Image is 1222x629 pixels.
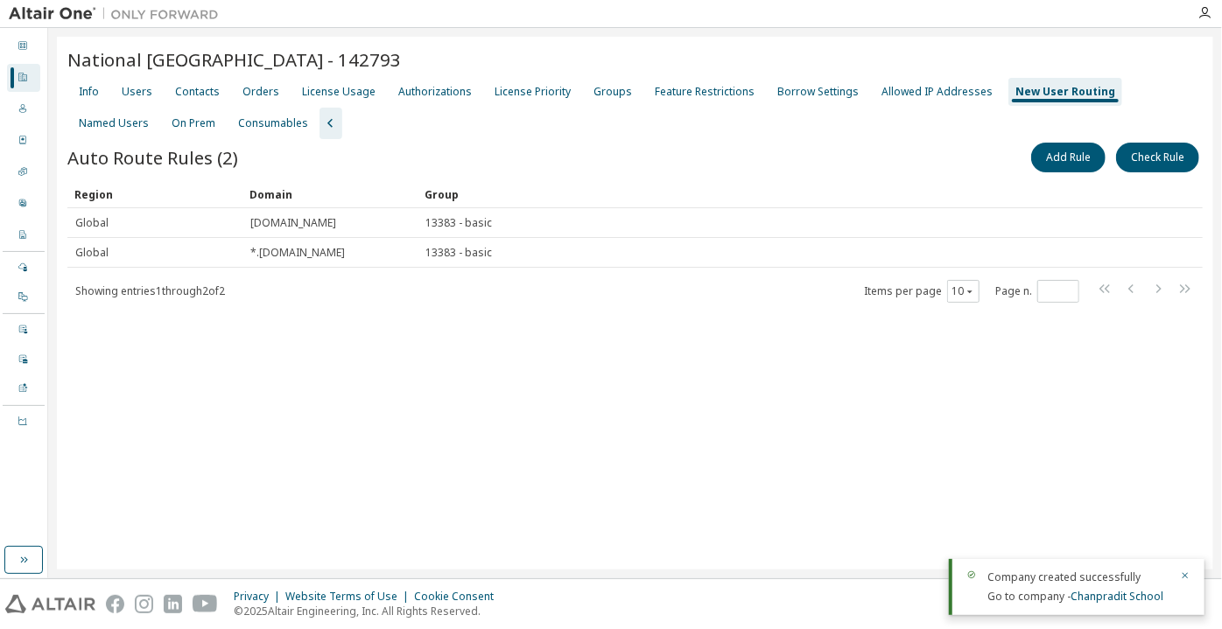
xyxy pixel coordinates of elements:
[106,595,124,613] img: facebook.svg
[75,216,109,230] span: Global
[995,280,1079,303] span: Page n.
[242,85,279,99] div: Orders
[1071,589,1163,604] a: Chanpradit School
[234,604,504,619] p: © 2025 Altair Engineering, Inc. All Rights Reserved.
[7,158,40,186] div: SKUs
[75,246,109,260] span: Global
[7,254,40,282] div: Managed
[193,595,218,613] img: youtube.svg
[249,180,411,208] div: Domain
[1015,85,1115,99] div: New User Routing
[7,190,40,218] div: User Profile
[250,216,336,230] span: [DOMAIN_NAME]
[987,589,1163,604] span: Go to company -
[593,85,632,99] div: Groups
[7,127,40,155] div: Orders
[74,180,235,208] div: Region
[175,85,220,99] div: Contacts
[302,85,376,99] div: License Usage
[238,116,308,130] div: Consumables
[122,85,152,99] div: Users
[7,408,40,436] div: Units Usage BI
[172,116,215,130] div: On Prem
[881,85,993,99] div: Allowed IP Addresses
[425,246,492,260] span: 13383 - basic
[164,595,182,613] img: linkedin.svg
[7,95,40,123] div: Users
[952,284,975,298] button: 10
[250,246,345,260] span: *.[DOMAIN_NAME]
[495,85,571,99] div: License Priority
[655,85,755,99] div: Feature Restrictions
[285,590,414,604] div: Website Terms of Use
[425,216,492,230] span: 13383 - basic
[67,47,401,72] span: National [GEOGRAPHIC_DATA] - 142793
[67,145,238,170] span: Auto Route Rules (2)
[75,283,225,298] span: Showing entries 1 through 2 of 2
[425,180,1154,208] div: Group
[7,375,40,403] div: Product Downloads
[79,116,149,130] div: Named Users
[414,590,504,604] div: Cookie Consent
[777,85,859,99] div: Borrow Settings
[7,316,40,344] div: User Events
[398,85,472,99] div: Authorizations
[5,595,95,613] img: altair_logo.svg
[135,595,153,613] img: instagram.svg
[7,346,40,374] div: Company Events
[1031,143,1106,172] button: Add Rule
[1116,143,1199,172] button: Check Rule
[7,64,40,92] div: Companies
[7,221,40,249] div: Company Profile
[864,280,980,303] span: Items per page
[7,32,40,60] div: Dashboard
[987,570,1169,585] div: Company created successfully
[9,5,228,23] img: Altair One
[234,590,285,604] div: Privacy
[7,283,40,311] div: On Prem
[79,85,99,99] div: Info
